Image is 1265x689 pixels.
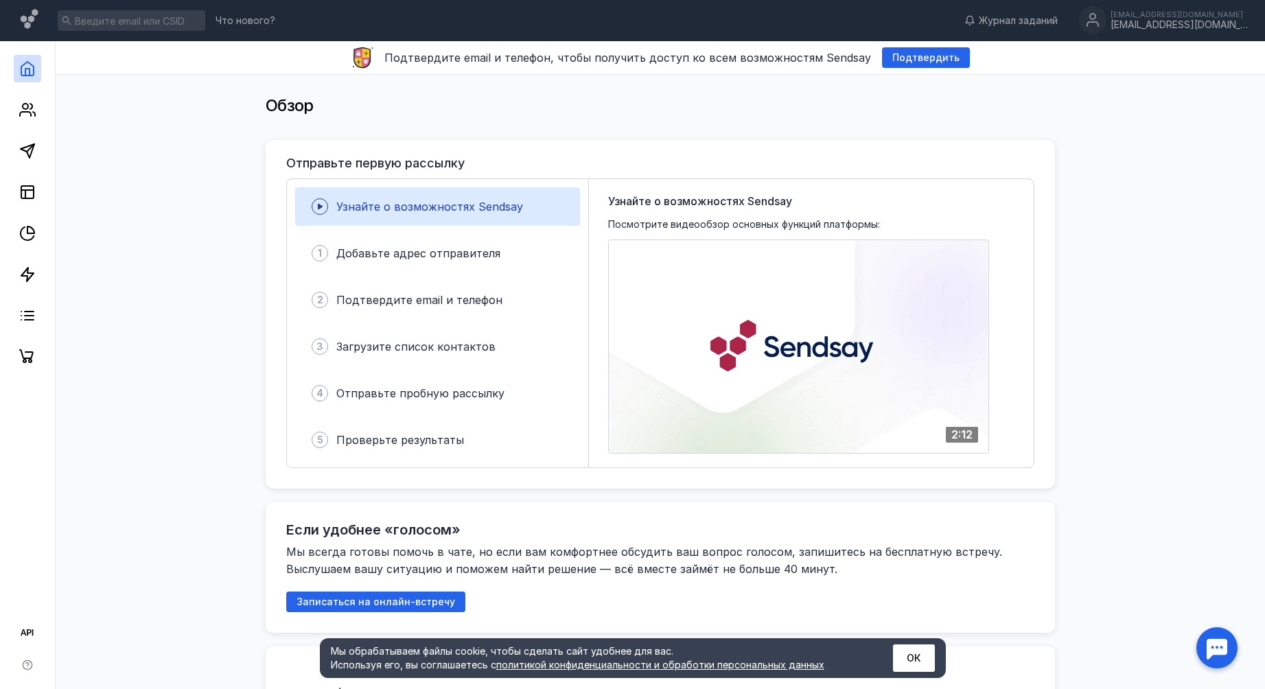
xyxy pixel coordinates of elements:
span: Подтвердите email и телефон [336,293,502,307]
h3: Отправьте первую рассылку [286,156,465,170]
button: Подтвердить [882,47,970,68]
span: Посмотрите видеообзор основных функций платформы: [608,218,880,231]
span: Проверьте результаты [336,433,464,447]
span: Узнайте о возможностях Sendsay [336,200,523,213]
div: Мы обрабатываем файлы cookie, чтобы сделать сайт удобнее для вас. Используя его, вы соглашаетесь c [331,644,859,672]
span: Добавьте адрес отправителя [336,246,500,260]
div: [EMAIL_ADDRESS][DOMAIN_NAME] [1111,19,1248,31]
span: Журнал заданий [979,14,1058,27]
input: Введите email или CSID [58,10,205,31]
h2: Если удобнее «голосом» [286,522,461,538]
span: 2 [317,293,323,307]
span: Подтвердить [892,52,960,64]
span: Подтвердите email и телефон, чтобы получить доступ ко всем возможностям Sendsay [384,51,871,65]
span: 5 [317,433,323,447]
button: Записаться на онлайн-встречу [286,592,465,612]
a: политикой конфиденциальности и обработки персональных данных [496,659,824,670]
span: 4 [316,386,323,400]
span: Узнайте о возможностях Sendsay [608,193,792,209]
div: [EMAIL_ADDRESS][DOMAIN_NAME] [1111,10,1248,19]
span: Обзор [266,95,314,115]
span: Загрузите список контактов [336,340,496,353]
span: Мы всегда готовы помочь в чате, но если вам комфортнее обсудить ваш вопрос голосом, запишитесь на... [286,545,1006,576]
span: Записаться на онлайн-встречу [297,596,455,608]
a: Что нового? [209,16,282,25]
button: ОК [893,644,935,672]
a: Записаться на онлайн-встречу [286,596,465,607]
span: Что нового? [216,16,275,25]
div: 2:12 [946,427,978,443]
a: Журнал заданий [958,14,1065,27]
span: 1 [318,246,322,260]
span: Отправьте пробную рассылку [336,386,504,400]
span: 3 [316,340,323,353]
